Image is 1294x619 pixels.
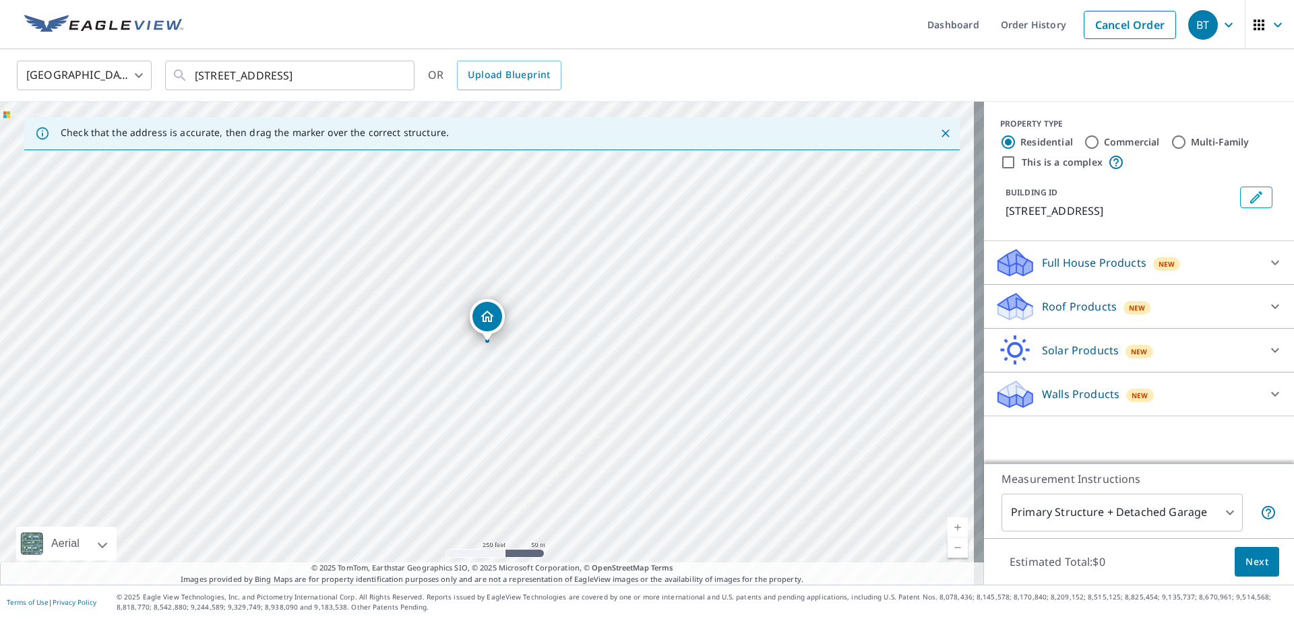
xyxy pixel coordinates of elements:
a: Upload Blueprint [457,61,561,90]
div: Aerial [47,527,84,560]
label: Residential [1020,135,1073,149]
p: Walls Products [1042,386,1119,402]
a: Current Level 17, Zoom In [948,517,968,537]
label: Commercial [1104,135,1160,149]
div: [GEOGRAPHIC_DATA] [17,57,152,94]
span: Next [1245,554,1268,571]
span: New [1159,259,1175,269]
div: Full House ProductsNew [995,247,1283,279]
span: Your report will include the primary structure and a detached garage if one exists. [1260,504,1276,521]
div: Walls ProductsNew [995,378,1283,410]
button: Close [937,125,954,142]
p: Check that the address is accurate, then drag the marker over the correct structure. [61,127,449,139]
p: [STREET_ADDRESS] [1006,203,1235,219]
button: Next [1235,547,1279,577]
div: Solar ProductsNew [995,334,1283,366]
a: Current Level 17, Zoom Out [948,537,968,558]
a: Terms [651,562,673,573]
div: Roof ProductsNew [995,290,1283,323]
p: | [7,598,96,606]
span: New [1131,346,1148,357]
label: Multi-Family [1191,135,1250,149]
p: Solar Products [1042,342,1119,358]
p: Full House Products [1042,255,1146,271]
div: BT [1188,10,1218,40]
input: Search by address or latitude-longitude [195,57,387,94]
p: Estimated Total: $0 [999,547,1116,577]
p: © 2025 Eagle View Technologies, Inc. and Pictometry International Corp. All Rights Reserved. Repo... [117,592,1287,612]
a: Terms of Use [7,597,49,607]
label: This is a complex [1022,156,1103,169]
div: Aerial [16,527,117,560]
p: BUILDING ID [1006,187,1057,198]
span: New [1132,390,1148,401]
a: Privacy Policy [53,597,96,607]
a: OpenStreetMap [592,562,648,573]
div: OR [428,61,561,90]
div: Primary Structure + Detached Garage [1002,494,1243,531]
span: New [1129,302,1146,313]
div: PROPERTY TYPE [1000,118,1278,130]
span: Upload Blueprint [468,67,550,84]
button: Edit building 1 [1240,187,1272,208]
span: © 2025 TomTom, Earthstar Geographics SIO, © 2025 Microsoft Corporation, © [311,562,673,574]
p: Roof Products [1042,298,1117,315]
a: Cancel Order [1084,11,1176,39]
img: EV Logo [24,15,183,35]
p: Measurement Instructions [1002,471,1276,487]
div: Dropped pin, building 1, Residential property, 1317 E And West Rd Buffalo, NY 14224 [470,299,505,341]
